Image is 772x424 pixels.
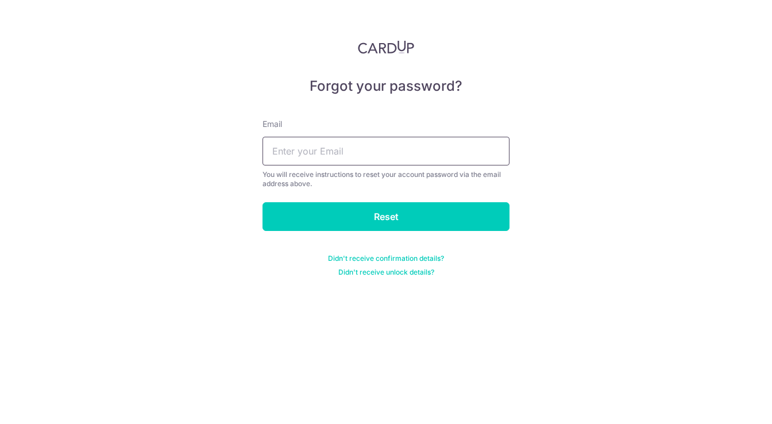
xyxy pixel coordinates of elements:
h5: Forgot your password? [263,77,509,95]
input: Reset [263,202,509,231]
input: Enter your Email [263,137,509,165]
a: Didn't receive unlock details? [338,268,434,277]
label: Email [263,118,282,130]
a: Didn't receive confirmation details? [328,254,444,263]
div: You will receive instructions to reset your account password via the email address above. [263,170,509,188]
img: CardUp Logo [358,40,414,54]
